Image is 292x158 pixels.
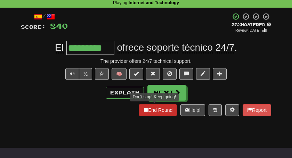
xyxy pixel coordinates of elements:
span: 24/7 [216,42,235,53]
button: Favorite sentence (alt+f) [95,68,109,80]
strong: Internet and Technology [129,0,179,5]
span: 25 % [232,22,241,27]
button: Edit sentence (alt+d) [196,68,210,80]
div: Text-to-speech controls [64,68,92,80]
button: Set this sentence to 100% Mastered (alt+m) [129,68,143,80]
span: 840 [50,22,68,30]
span: . [114,42,237,53]
button: Explain [106,87,144,99]
div: / [21,13,68,21]
button: End Round [139,104,177,116]
button: 🧠 [112,68,127,80]
button: Help! [180,104,205,116]
button: Report [243,104,271,116]
span: soporte [147,42,179,53]
span: ofrece [117,42,144,53]
button: Reset to 0% Mastered (alt+r) [146,68,160,80]
div: Don't stop! Keep going! [130,93,179,101]
button: Next [147,85,186,101]
button: Ignore sentence (alt+i) [163,68,177,80]
div: Mastered [231,22,271,27]
span: El [55,42,64,53]
button: Round history (alt+y) [209,104,222,116]
button: Add to collection (alt+a) [213,68,227,80]
span: técnico [182,42,213,53]
button: ½ [79,68,92,80]
button: Discuss sentence (alt+u) [179,68,193,80]
button: Play sentence audio (ctl+space) [65,68,79,80]
div: The provider offers 24/7 technical support. [21,58,271,65]
small: Review: [DATE] [235,28,260,32]
span: Score: [21,24,46,30]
